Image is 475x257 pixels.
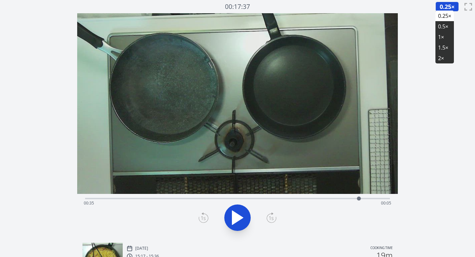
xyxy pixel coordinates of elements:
li: 0.5× [435,21,454,32]
li: 1.5× [435,42,454,53]
button: 0.25× [435,2,459,12]
p: Cooking time [370,245,393,251]
span: 00:35 [84,200,94,206]
li: 1× [435,32,454,42]
p: [DATE] [135,246,148,251]
span: 00:05 [381,200,391,206]
a: 00:17:37 [225,2,250,12]
li: 2× [435,53,454,63]
li: 0.25× [435,11,454,21]
span: 0.25 [440,3,451,11]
